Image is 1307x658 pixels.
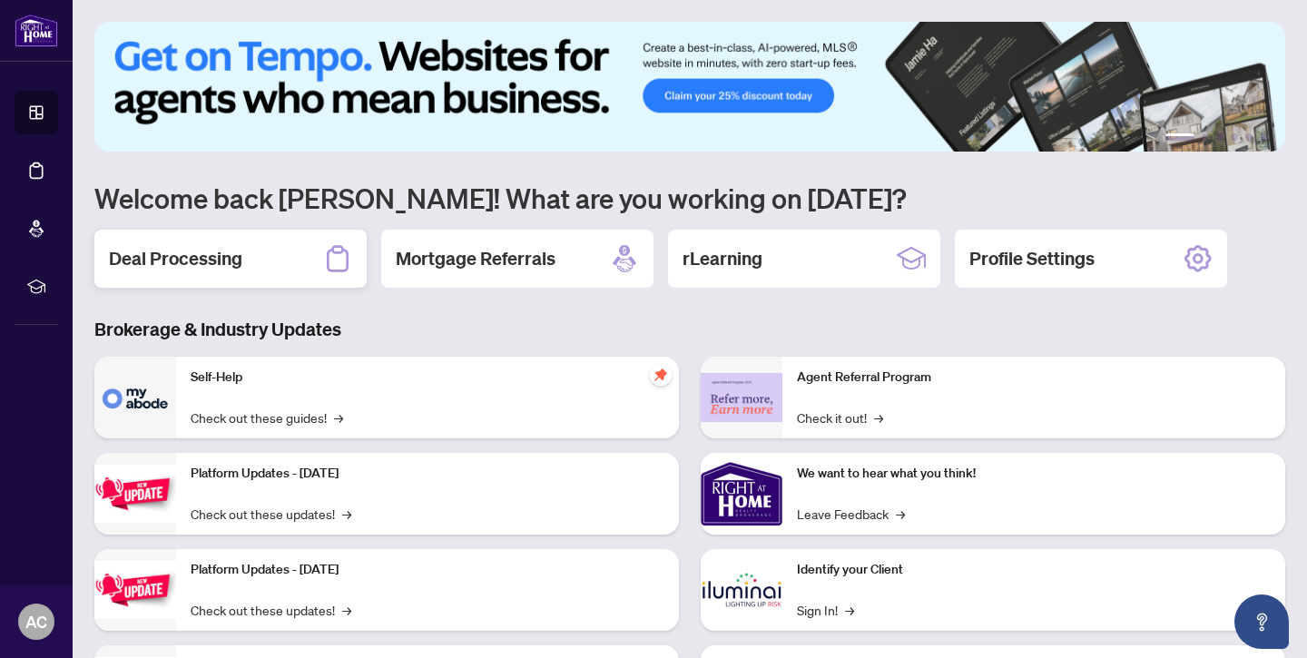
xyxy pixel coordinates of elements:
[650,364,672,386] span: pushpin
[797,560,1271,580] p: Identify your Client
[94,465,176,522] img: Platform Updates - July 21, 2025
[25,609,47,634] span: AC
[342,600,351,620] span: →
[191,560,664,580] p: Platform Updates - [DATE]
[797,368,1271,388] p: Agent Referral Program
[94,357,176,438] img: Self-Help
[191,600,351,620] a: Check out these updates!→
[191,464,664,484] p: Platform Updates - [DATE]
[109,246,242,271] h2: Deal Processing
[874,408,883,427] span: →
[94,181,1285,215] h1: Welcome back [PERSON_NAME]! What are you working on [DATE]?
[845,600,854,620] span: →
[1260,133,1267,141] button: 6
[334,408,343,427] span: →
[797,504,905,524] a: Leave Feedback→
[342,504,351,524] span: →
[191,504,351,524] a: Check out these updates!→
[969,246,1095,271] h2: Profile Settings
[1231,133,1238,141] button: 4
[94,22,1285,152] img: Slide 0
[191,368,664,388] p: Self-Help
[191,408,343,427] a: Check out these guides!→
[1202,133,1209,141] button: 2
[1216,133,1223,141] button: 3
[701,549,782,631] img: Identify your Client
[1234,594,1289,649] button: Open asap
[1245,133,1253,141] button: 5
[94,561,176,618] img: Platform Updates - July 8, 2025
[396,246,555,271] h2: Mortgage Referrals
[797,464,1271,484] p: We want to hear what you think!
[701,453,782,535] img: We want to hear what you think!
[1165,133,1194,141] button: 1
[683,246,762,271] h2: rLearning
[797,600,854,620] a: Sign In!→
[701,373,782,423] img: Agent Referral Program
[94,317,1285,342] h3: Brokerage & Industry Updates
[797,408,883,427] a: Check it out!→
[15,14,58,47] img: logo
[896,504,905,524] span: →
